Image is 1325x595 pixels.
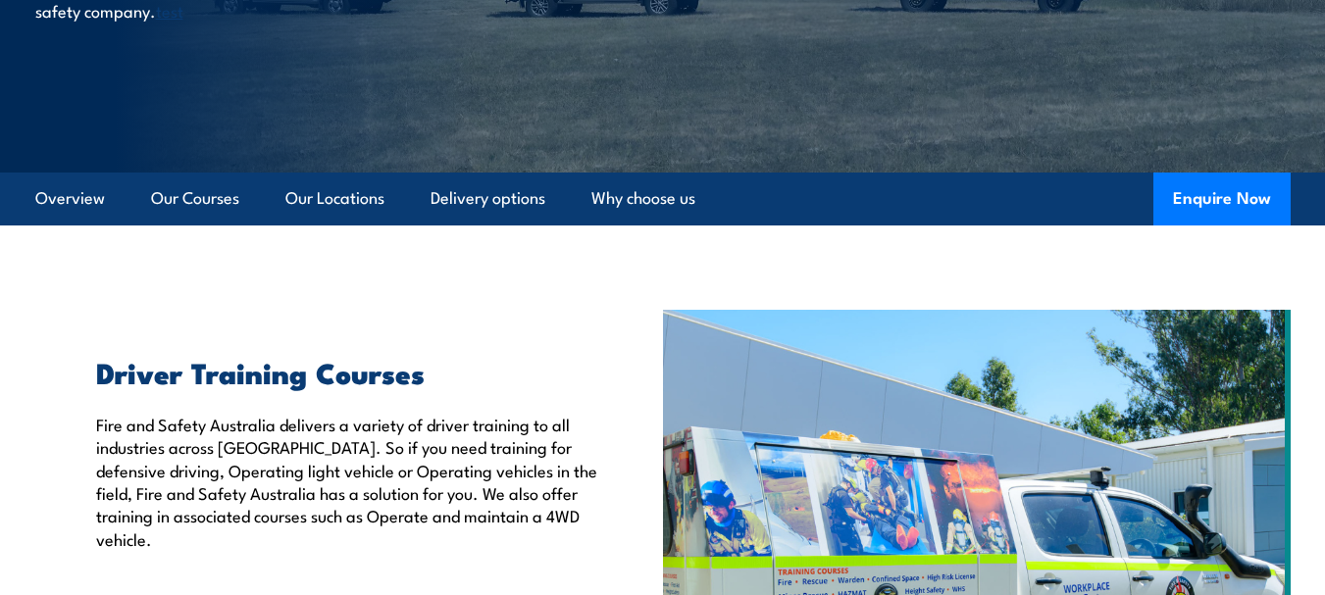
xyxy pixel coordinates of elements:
button: Enquire Now [1153,173,1291,225]
a: Why choose us [591,173,695,224]
a: Our Courses [151,173,239,224]
a: Delivery options [431,173,545,224]
h2: Driver Training Courses [96,359,634,384]
a: Overview [35,173,105,224]
a: Our Locations [285,173,384,224]
p: Fire and Safety Australia delivers a variety of driver training to all industries across [GEOGRAP... [96,413,634,550]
